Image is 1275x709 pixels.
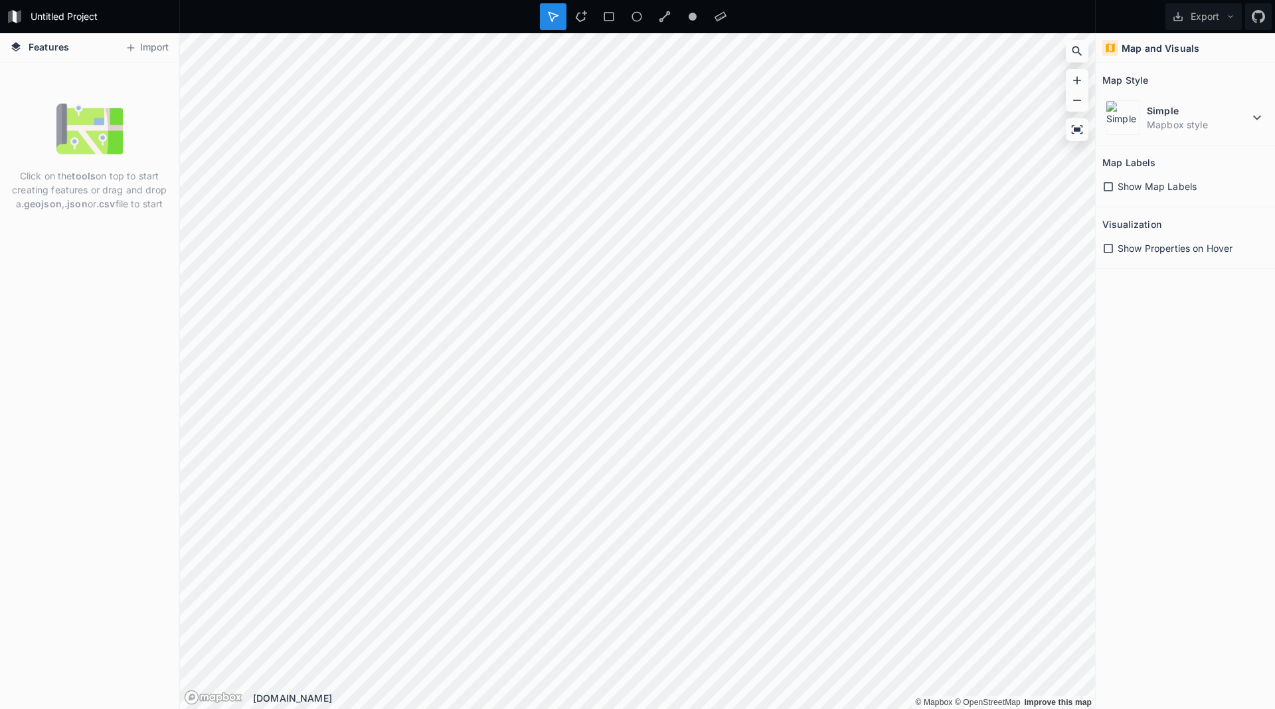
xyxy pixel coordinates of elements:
h2: Map Style [1102,70,1148,90]
dt: Simple [1147,104,1249,118]
a: Mapbox logo [184,690,242,705]
a: Map feedback [1024,698,1092,707]
a: Mapbox [915,698,952,707]
h2: Visualization [1102,214,1161,235]
strong: .csv [96,198,116,209]
dd: Mapbox style [1147,118,1249,132]
h2: Map Labels [1102,152,1155,173]
span: Show Map Labels [1118,179,1197,193]
button: Import [118,37,175,58]
img: Simple [1106,100,1140,135]
p: Click on the on top to start creating features or drag and drop a , or file to start [10,169,169,211]
h4: Map and Visuals [1122,41,1199,55]
button: Export [1165,3,1242,30]
span: Features [29,40,69,54]
strong: tools [72,170,96,181]
span: Show Properties on Hover [1118,241,1232,255]
strong: .geojson [21,198,62,209]
a: OpenStreetMap [955,698,1021,707]
div: [DOMAIN_NAME] [253,691,1095,705]
img: empty [56,96,123,162]
strong: .json [64,198,88,209]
